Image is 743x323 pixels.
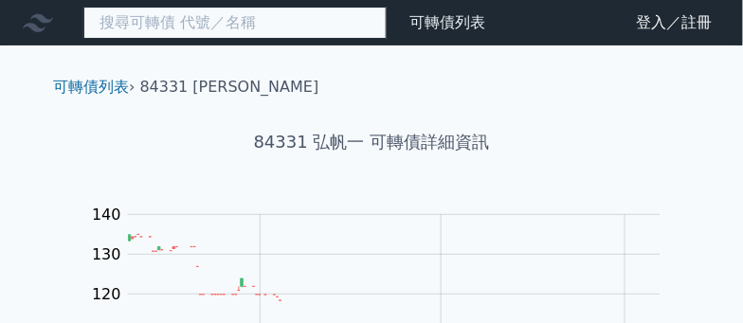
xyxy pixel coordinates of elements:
[92,285,121,303] tspan: 120
[140,76,319,99] li: 84331 [PERSON_NAME]
[92,245,121,263] tspan: 130
[83,7,387,39] input: 搜尋可轉債 代號／名稱
[53,78,129,96] a: 可轉債列表
[622,8,728,38] a: 登入／註冊
[38,129,705,155] h1: 84331 弘帆一 可轉債詳細資訊
[92,206,121,224] tspan: 140
[53,76,135,99] li: ›
[409,13,485,31] a: 可轉債列表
